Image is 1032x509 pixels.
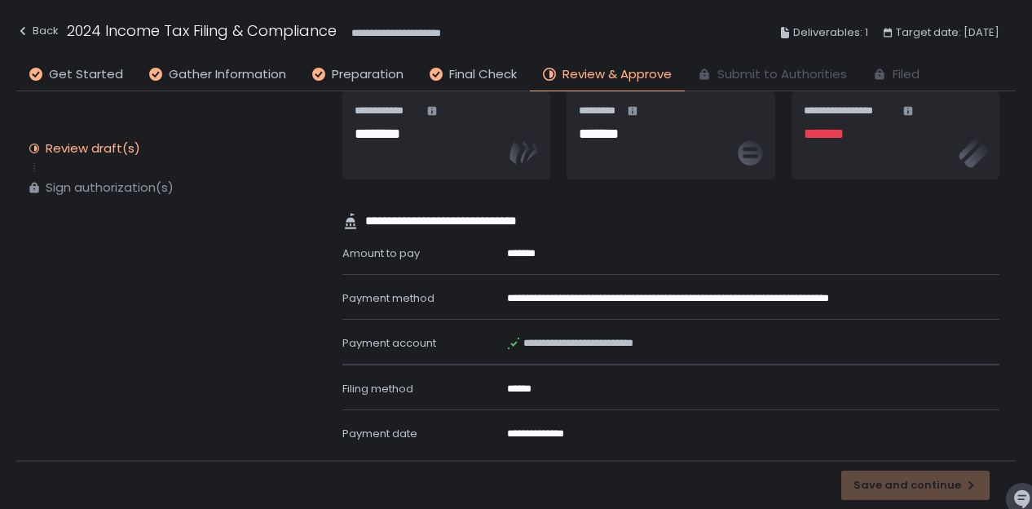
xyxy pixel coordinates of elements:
[46,140,140,157] div: Review draft(s)
[562,65,672,84] span: Review & Approve
[67,20,337,42] h1: 2024 Income Tax Filing & Compliance
[896,23,999,42] span: Target date: [DATE]
[342,335,436,351] span: Payment account
[342,381,413,396] span: Filing method
[717,65,847,84] span: Submit to Authorities
[16,20,59,46] button: Back
[342,426,417,441] span: Payment date
[793,23,868,42] span: Deliverables: 1
[332,65,404,84] span: Preparation
[893,65,920,84] span: Filed
[449,65,517,84] span: Final Check
[169,65,286,84] span: Gather Information
[46,179,174,196] div: Sign authorization(s)
[342,290,434,306] span: Payment method
[342,246,420,261] span: Amount to pay
[49,65,123,84] span: Get Started
[16,21,59,41] div: Back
